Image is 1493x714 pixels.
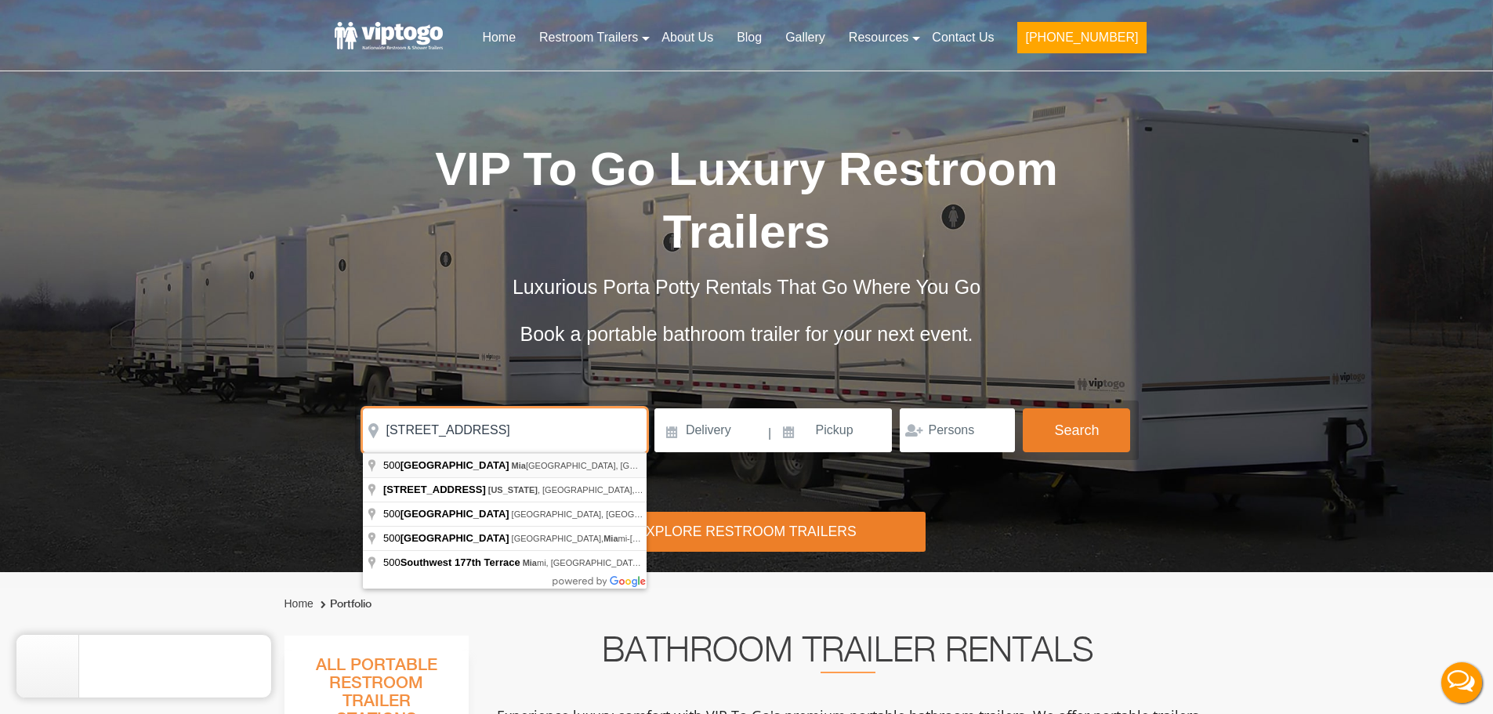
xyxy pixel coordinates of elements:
button: [PHONE_NUMBER] [1017,22,1146,53]
span: [US_STATE] [488,485,538,495]
span: Book a portable bathroom trailer for your next event. [520,323,973,345]
span: VIP To Go Luxury Restroom Trailers [435,143,1058,258]
button: Live Chat [1430,651,1493,714]
li: Portfolio [317,595,371,614]
span: | [768,408,771,458]
input: Delivery [654,408,766,452]
a: Restroom Trailers [527,20,650,55]
button: Search [1023,408,1130,452]
span: 500 [383,556,523,568]
h2: Bathroom Trailer Rentals [490,636,1206,673]
a: Home [470,20,527,55]
span: [GEOGRAPHIC_DATA] [400,508,509,520]
a: Blog [725,20,774,55]
span: Mia [512,461,526,470]
input: Pickup [774,408,893,452]
input: Where do you need your restroom? [363,408,647,452]
span: 500 [383,532,512,544]
span: Luxurious Porta Potty Rentals That Go Where You Go [513,276,980,298]
span: 500 [383,459,512,471]
span: [GEOGRAPHIC_DATA] [400,532,509,544]
span: [GEOGRAPHIC_DATA] [400,459,509,471]
span: [GEOGRAPHIC_DATA], [GEOGRAPHIC_DATA], [GEOGRAPHIC_DATA] [512,461,805,470]
a: [PHONE_NUMBER] [1006,20,1158,63]
span: Mia [523,558,537,567]
a: Contact Us [920,20,1006,55]
span: , [GEOGRAPHIC_DATA], [GEOGRAPHIC_DATA] [488,485,727,495]
span: 500 [383,508,512,520]
span: mi, [GEOGRAPHIC_DATA], [GEOGRAPHIC_DATA] [523,558,735,567]
div: Explore Restroom Trailers [567,512,926,552]
a: About Us [650,20,725,55]
span: [GEOGRAPHIC_DATA], mi-[GEOGRAPHIC_DATA], [GEOGRAPHIC_DATA], [GEOGRAPHIC_DATA] [512,534,909,543]
a: Resources [837,20,920,55]
a: Gallery [774,20,837,55]
span: Southwest 177th Terrace [400,556,520,568]
a: Home [284,597,313,610]
input: Persons [900,408,1015,452]
span: [STREET_ADDRESS] [383,484,486,495]
span: Mia [603,534,618,543]
span: [GEOGRAPHIC_DATA], [GEOGRAPHIC_DATA], [GEOGRAPHIC_DATA] [512,509,791,519]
